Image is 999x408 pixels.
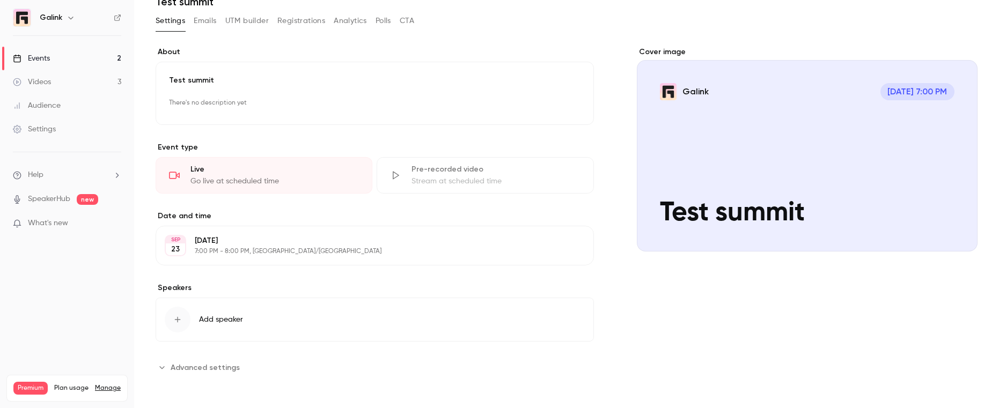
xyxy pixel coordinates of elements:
[13,382,48,395] span: Premium
[156,359,246,376] button: Advanced settings
[77,194,98,205] span: new
[225,12,269,29] button: UTM builder
[13,53,50,64] div: Events
[156,47,594,57] label: About
[190,176,359,187] div: Go live at scheduled time
[156,142,594,153] p: Event type
[412,164,580,175] div: Pre-recorded video
[412,176,580,187] div: Stream at scheduled time
[171,362,240,373] span: Advanced settings
[156,211,594,221] label: Date and time
[54,384,89,392] span: Plan usage
[637,47,978,251] section: Cover image
[13,124,56,135] div: Settings
[400,12,414,29] button: CTA
[156,157,372,194] div: LiveGo live at scheduled time
[28,194,70,205] a: SpeakerHub
[377,157,593,194] div: Pre-recorded videoStream at scheduled time
[28,169,43,181] span: Help
[171,244,180,255] p: 23
[13,77,51,87] div: Videos
[376,12,391,29] button: Polls
[108,219,121,228] iframe: Noticeable Trigger
[195,235,537,246] p: [DATE]
[28,218,68,229] span: What's new
[156,12,185,29] button: Settings
[277,12,325,29] button: Registrations
[40,12,62,23] h6: Galink
[95,384,121,392] a: Manage
[637,47,978,57] label: Cover image
[13,9,31,26] img: Galink
[156,283,594,293] label: Speakers
[195,247,537,256] p: 7:00 PM - 8:00 PM, [GEOGRAPHIC_DATA]/[GEOGRAPHIC_DATA]
[169,75,581,86] p: Test summit
[13,169,121,181] li: help-dropdown-opener
[199,314,243,325] span: Add speaker
[190,164,359,175] div: Live
[334,12,367,29] button: Analytics
[194,12,216,29] button: Emails
[156,298,594,342] button: Add speaker
[169,94,581,112] p: There's no description yet
[13,100,61,111] div: Audience
[166,236,185,243] div: SEP
[156,359,594,376] section: Advanced settings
